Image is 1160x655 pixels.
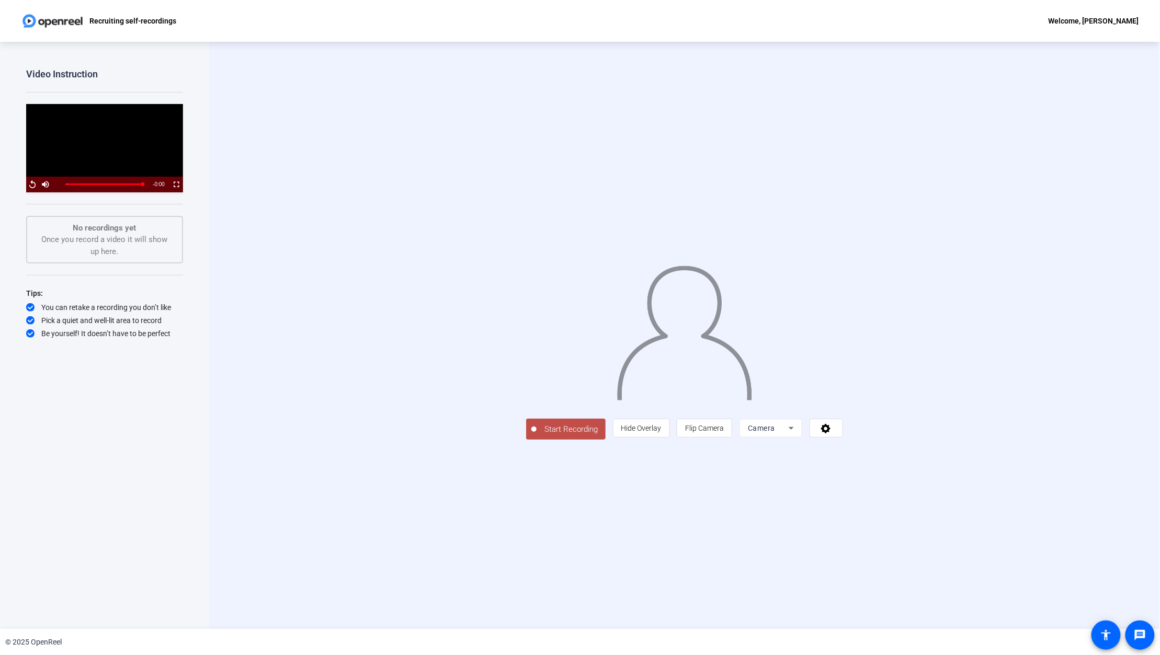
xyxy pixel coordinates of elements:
div: Welcome, [PERSON_NAME] [1049,15,1139,27]
div: © 2025 OpenReel [5,637,62,648]
p: No recordings yet [38,222,172,234]
span: 0:00 [155,181,165,187]
div: Pick a quiet and well-lit area to record [26,315,183,326]
span: Start Recording [537,423,606,435]
img: overlay [616,258,753,400]
mat-icon: accessibility [1100,629,1112,641]
img: OpenReel logo [21,10,84,31]
mat-icon: message [1134,629,1146,641]
p: Recruiting self-recordings [89,15,176,27]
button: Fullscreen [170,177,183,192]
span: Hide Overlay [621,424,662,432]
div: Tips: [26,287,183,300]
div: Video Player [26,104,183,192]
span: Camera [748,424,775,432]
div: You can retake a recording you don’t like [26,302,183,313]
span: - [153,181,154,187]
button: Mute [39,177,52,192]
div: Be yourself! It doesn’t have to be perfect [26,328,183,339]
button: Hide Overlay [613,419,670,438]
button: Flip Camera [677,419,732,438]
div: Once you record a video it will show up here. [38,222,172,258]
button: Start Recording [526,419,606,440]
div: Video Instruction [26,68,183,81]
button: Replay [26,177,39,192]
div: Progress Bar [65,183,142,185]
span: Flip Camera [685,424,724,432]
